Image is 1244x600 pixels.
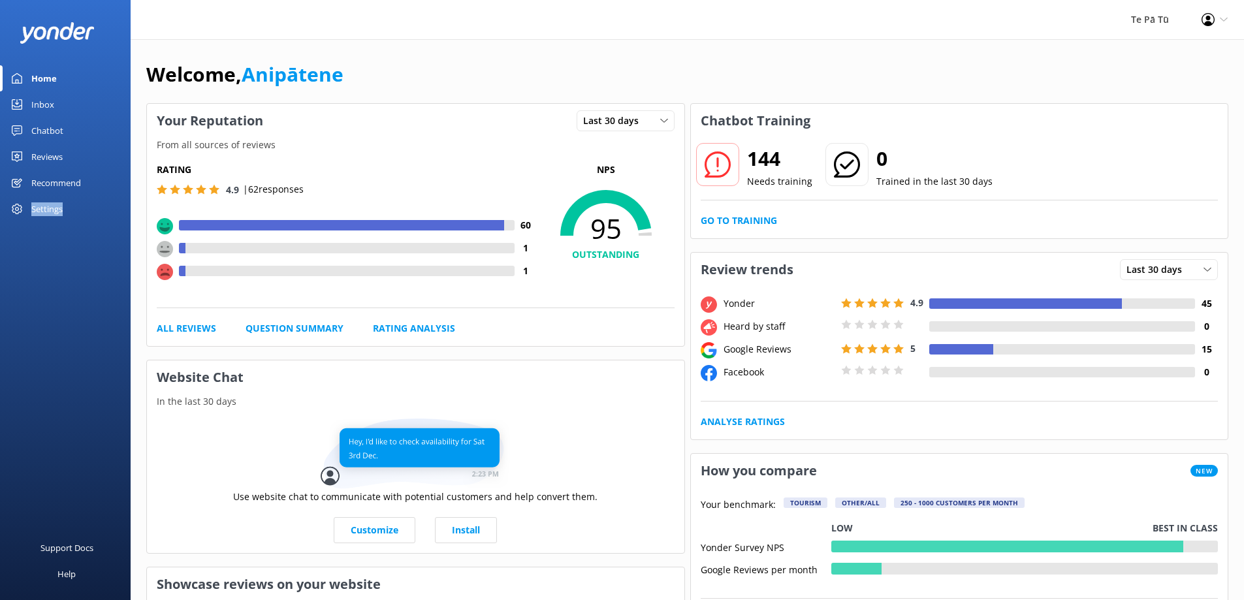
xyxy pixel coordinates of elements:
[747,174,812,189] p: Needs training
[691,253,803,287] h3: Review trends
[1190,465,1218,477] span: New
[373,321,455,336] a: Rating Analysis
[40,535,93,561] div: Support Docs
[515,264,537,278] h4: 1
[784,497,827,508] div: Tourism
[226,183,239,196] span: 4.9
[31,91,54,118] div: Inbox
[31,144,63,170] div: Reviews
[31,196,63,222] div: Settings
[515,241,537,255] h4: 1
[233,490,598,504] p: Use website chat to communicate with potential customers and help convert them.
[321,418,510,490] img: conversation...
[1195,365,1218,379] h4: 0
[691,104,820,138] h3: Chatbot Training
[701,213,777,228] a: Go to Training
[147,360,684,394] h3: Website Chat
[57,561,76,587] div: Help
[246,321,343,336] a: Question Summary
[31,118,63,144] div: Chatbot
[242,61,343,87] a: Anipātene
[701,563,831,575] div: Google Reviews per month
[876,143,993,174] h2: 0
[31,170,81,196] div: Recommend
[157,321,216,336] a: All Reviews
[1195,342,1218,356] h4: 15
[691,454,827,488] h3: How you compare
[31,65,57,91] div: Home
[147,104,273,138] h3: Your Reputation
[515,218,537,232] h4: 60
[747,143,812,174] h2: 144
[537,212,675,245] span: 95
[720,296,838,311] div: Yonder
[701,541,831,552] div: Yonder Survey NPS
[701,497,776,513] p: Your benchmark:
[583,114,646,128] span: Last 30 days
[147,138,684,152] p: From all sources of reviews
[1153,521,1218,535] p: Best in class
[894,497,1025,508] div: 250 - 1000 customers per month
[157,163,537,177] h5: Rating
[146,59,343,90] h1: Welcome,
[701,415,785,429] a: Analyse Ratings
[720,342,838,356] div: Google Reviews
[876,174,993,189] p: Trained in the last 30 days
[910,296,923,309] span: 4.9
[1195,319,1218,334] h4: 0
[147,394,684,409] p: In the last 30 days
[831,521,853,535] p: Low
[720,365,838,379] div: Facebook
[910,342,916,355] span: 5
[537,163,675,177] p: NPS
[720,319,838,334] div: Heard by staff
[1126,262,1190,277] span: Last 30 days
[537,247,675,262] h4: OUTSTANDING
[435,517,497,543] a: Install
[20,22,95,44] img: yonder-white-logo.png
[835,497,886,508] div: Other/All
[1195,296,1218,311] h4: 45
[334,517,415,543] a: Customize
[243,182,304,197] p: | 62 responses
